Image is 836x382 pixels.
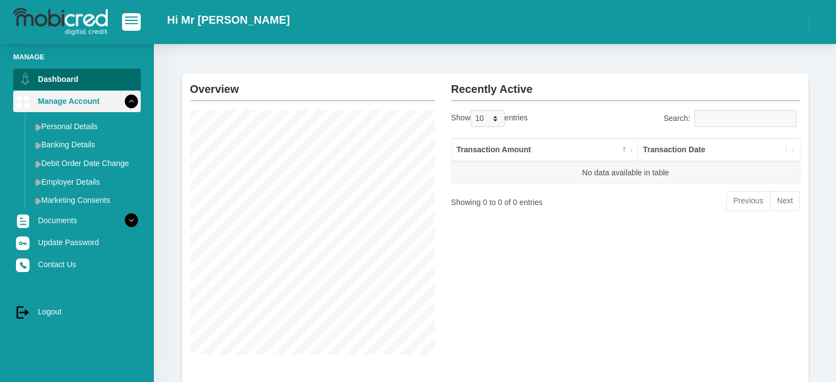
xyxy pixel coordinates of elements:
a: Manage Account [13,91,141,112]
a: Update Password [13,232,141,253]
img: logo-mobicred.svg [13,8,108,36]
a: Debit Order Date Change [31,154,141,172]
a: Dashboard [13,69,141,90]
li: Manage [13,52,141,62]
th: Transaction Amount: activate to sort column descending [452,139,638,162]
div: Showing 0 to 0 of 0 entries [451,190,587,208]
h2: Hi Mr [PERSON_NAME] [167,13,290,26]
a: Contact Us [13,254,141,275]
img: menu arrow [35,160,41,168]
img: menu arrow [35,142,41,149]
input: Search: [694,110,796,127]
a: Personal Details [31,118,141,135]
a: Documents [13,210,141,231]
label: Show entries [451,110,528,127]
a: Logout [13,301,141,322]
td: No data available in table [452,162,800,184]
a: Employer Details [31,173,141,191]
label: Search: [663,110,800,127]
img: menu arrow [35,197,41,204]
img: menu arrow [35,124,41,131]
h2: Overview [190,74,435,96]
a: Banking Details [31,136,141,153]
a: Marketing Consents [31,191,141,209]
th: Transaction Date: activate to sort column ascending [638,139,800,162]
select: Showentries [470,110,505,127]
img: menu arrow [35,179,41,186]
h2: Recently Active [451,74,800,96]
